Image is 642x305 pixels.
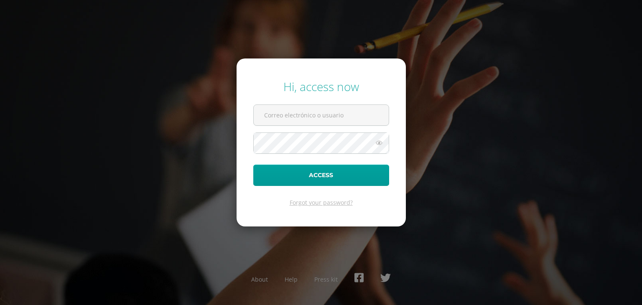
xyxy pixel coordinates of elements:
[290,198,353,206] a: Forgot your password?
[251,275,268,283] a: About
[253,165,389,186] button: Access
[285,275,298,283] a: Help
[254,105,389,125] input: Correo electrónico o usuario
[253,79,389,94] div: Hi, access now
[314,275,338,283] a: Press kit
